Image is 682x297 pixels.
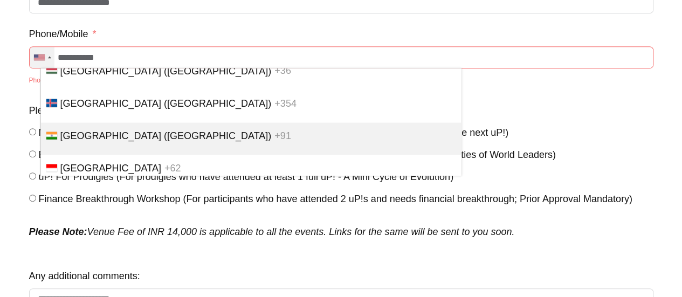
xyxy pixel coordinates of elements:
span: +91 [274,130,291,141]
span: uP! For Prodigies (For prodigies who have attended at least 1 full uP! - A Mini Cycle of Evolution) [39,171,453,182]
span: Mini uP! (For participants who have attended at least 1 full uP! - A Mini Cycle of Evolution befo... [39,127,508,138]
input: Mini uP! (For participants who have attended at least 1 full uP! - A Mini Cycle of Evolution befo... [29,128,36,135]
span: B!G Accelerator (For B!G Participants who have attended at least 1 uP! - to build Superior Capabi... [39,149,556,160]
span: Finance Breakthrough Workshop (For participants who have attended 2 uP!s and needs financial brea... [39,194,632,204]
span: [GEOGRAPHIC_DATA] ([GEOGRAPHIC_DATA]) [60,65,272,76]
input: uP! For Prodigies (For prodigies who have attended at least 1 full uP! - A Mini Cycle of Evolution) [29,172,36,179]
label: Please select the events you are attending on 18th - 21st Sep 2025 in Chennai. [29,101,415,120]
em: Venue Fee of INR 14,000 is applicable to all the events. Links for the same will be sent to you s... [29,226,515,237]
span: [GEOGRAPHIC_DATA] [60,162,161,173]
strong: Please Note: [29,226,87,237]
div: Telephone country code [30,47,54,68]
input: Phone/Mobile [29,46,653,68]
span: [GEOGRAPHIC_DATA] ([GEOGRAPHIC_DATA]) [60,98,272,108]
span: +36 [274,65,291,76]
span: [GEOGRAPHIC_DATA] ([GEOGRAPHIC_DATA]) [60,130,272,141]
label: Phone/Mobile [29,24,97,44]
div: Phone number is not valid [29,71,653,90]
ul: List of countries [40,68,461,176]
input: Finance Breakthrough Workshop (For participants who have attended 2 uP!s and needs financial brea... [29,195,36,202]
input: B!G Accelerator (For B!G Participants who have attended at least 1 uP! - to build Superior Capabi... [29,150,36,157]
span: +354 [274,98,297,108]
label: Any additional comments: [29,266,140,286]
span: +62 [164,162,181,173]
